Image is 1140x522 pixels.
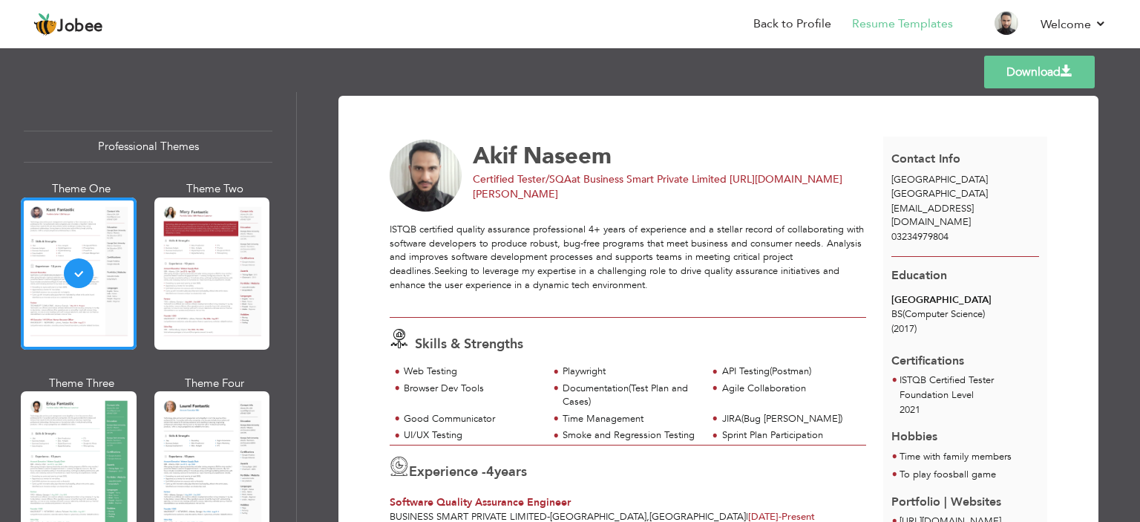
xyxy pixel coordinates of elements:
img: Profile Img [995,11,1018,35]
span: Software Quality Assurance Engineer [390,495,571,509]
div: Browser Dev Tools [404,382,540,396]
a: Jobee [33,13,103,36]
div: Agile Collaboration [722,382,858,396]
div: Theme Three [24,376,140,391]
span: Portfolio | Websites [891,494,1001,510]
img: jobee.io [33,13,57,36]
div: Web Testing [404,365,540,379]
div: Theme Four [157,376,273,391]
span: ISTQB Certified Tester Foundation Level [900,373,994,402]
span: Contact Info [891,151,960,167]
span: Skills & Strengths [415,335,523,353]
span: Akif [473,140,517,172]
div: JIRA(Bug [PERSON_NAME]) [722,412,858,426]
div: Smoke and Regression Testing [563,428,698,443]
div: Sprint Plan Participation [722,428,858,443]
span: 4 [486,463,494,481]
span: Naseem [523,140,612,172]
span: Experience - [409,463,486,481]
span: (2017) [891,322,917,336]
div: Documentation(Test Plan and Cases) [563,382,698,409]
span: 03234979804 [891,230,949,244]
div: ISTQB certified quality assurance professional 4+ years of experience and a stellar record of col... [390,223,866,305]
span: Certifications [891,342,964,370]
div: [GEOGRAPHIC_DATA] [891,293,1039,307]
a: Download [984,56,1095,88]
span: [GEOGRAPHIC_DATA] [891,187,988,200]
p: 2021 [900,403,1039,418]
span: Education [891,267,947,284]
span: BS(Computer Science) [891,307,985,321]
div: API Testing(Postman) [722,365,858,379]
a: Resume Templates [852,16,953,33]
span: To play foosball game [900,468,996,481]
div: Professional Themes [24,131,272,163]
label: years [486,463,527,482]
span: [EMAIL_ADDRESS][DOMAIN_NAME] [891,202,974,229]
div: Time Management [563,412,698,426]
a: Welcome [1041,16,1107,33]
div: Good Communicator [404,412,540,426]
div: Theme One [24,181,140,197]
img: No image [390,140,462,212]
div: Theme Two [157,181,273,197]
span: Hobbies [891,428,937,445]
div: UI/UX Testing [404,428,540,443]
span: Time with family members [900,450,1012,463]
div: Playwright [563,365,698,379]
span: Certified Tester/SQA [473,172,571,186]
a: Back to Profile [753,16,831,33]
span: at Business Smart Private Limited [URL][DOMAIN_NAME][PERSON_NAME] [473,172,842,201]
span: [GEOGRAPHIC_DATA] [891,173,988,186]
span: Jobee [57,19,103,35]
